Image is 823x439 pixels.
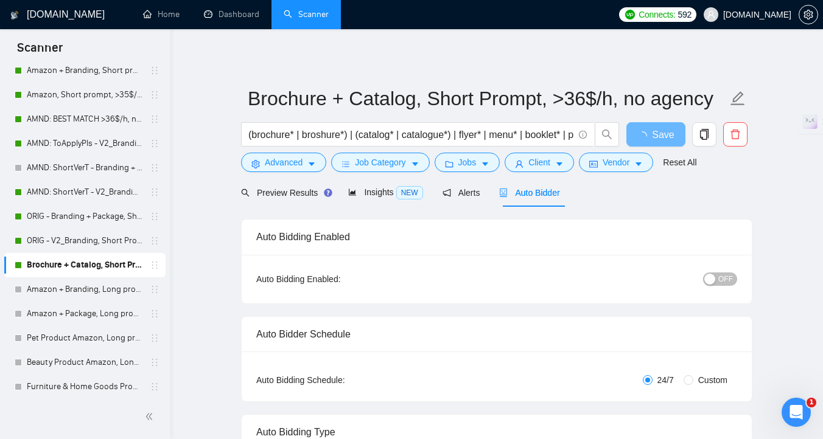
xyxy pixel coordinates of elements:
[27,131,142,156] a: AMND: ToApplyPls - V2_Branding, Short Prompt, >36$/h, no agency
[718,272,733,286] span: OFF
[150,236,159,246] span: holder
[692,122,716,147] button: copy
[589,159,598,168] span: idcard
[150,358,159,367] span: holder
[499,188,508,197] span: robot
[341,159,350,168] span: bars
[27,277,142,302] a: Amazon + Branding, Long prompt, >35$/h, no agency
[150,285,159,294] span: holder
[323,187,334,198] div: Tooltip anchor
[27,156,142,180] a: AMND: ShortVerT - Branding + Package, Short Prompt, >36$/h, no agency
[27,302,142,326] a: Amazon + Package, Long prompt, >35$/h, no agency
[528,156,550,169] span: Client
[150,66,159,75] span: holder
[626,122,685,147] button: Save
[256,317,737,351] div: Auto Bidder Schedule
[625,10,635,19] img: upwork-logo.png
[443,188,480,198] span: Alerts
[150,163,159,173] span: holder
[331,153,429,172] button: barsJob Categorycaret-down
[693,129,716,140] span: copy
[348,188,357,196] span: area-chart
[248,83,727,114] input: Scanner name...
[637,131,652,141] span: loading
[27,107,142,131] a: AMND: BEST MATCH >36$/h, no agency
[663,156,696,169] a: Reset All
[145,410,157,423] span: double-left
[652,127,674,142] span: Save
[555,159,564,168] span: caret-down
[579,131,587,139] span: info-circle
[458,156,477,169] span: Jobs
[595,129,618,140] span: search
[256,272,416,286] div: Auto Bidding Enabled:
[799,10,818,19] span: setting
[515,159,524,168] span: user
[411,159,419,168] span: caret-down
[348,187,422,197] span: Insights
[204,9,259,19] a: dashboardDashboard
[595,122,619,147] button: search
[27,326,142,350] a: Pet Product Amazon, Long prompt, >35$/h, no agency
[724,129,747,140] span: delete
[143,9,180,19] a: homeHome
[27,180,142,204] a: AMND: ShortVerT - V2_Branding, Short Prompt, >36$/h, no agency
[481,159,489,168] span: caret-down
[27,83,142,107] a: Amazon, Short prompt, >35$/h, no agency
[396,186,423,199] span: NEW
[678,8,692,21] span: 592
[723,122,748,147] button: delete
[248,127,573,142] input: Search Freelance Jobs...
[241,188,329,198] span: Preview Results
[355,156,405,169] span: Job Category
[150,187,159,197] span: holder
[27,375,142,399] a: Furniture & Home Goods Product Amazon, Long prompt, >35$/h, no agency
[251,159,260,168] span: setting
[799,10,818,19] a: setting
[241,153,326,172] button: settingAdvancedcaret-down
[150,90,159,100] span: holder
[7,39,72,64] span: Scanner
[256,219,737,254] div: Auto Bidding Enabled
[445,159,454,168] span: folder
[241,188,250,197] span: search
[150,114,159,124] span: holder
[265,156,303,169] span: Advanced
[307,159,316,168] span: caret-down
[653,373,679,387] span: 24/7
[639,8,675,21] span: Connects:
[27,350,142,375] a: Beauty Product Amazon, Long prompt, >35$/h, no agency
[27,253,142,277] a: Brochure + Catalog, Short Prompt, >36$/h, no agency
[634,159,643,168] span: caret-down
[27,58,142,83] a: Amazon + Branding, Short prompt, >35$/h, no agency
[799,5,818,24] button: setting
[730,91,746,106] span: edit
[150,139,159,148] span: holder
[256,373,416,387] div: Auto Bidding Schedule:
[27,204,142,229] a: ORIG - Branding + Package, Short Prompt, >36$/h, no agency
[693,373,732,387] span: Custom
[150,212,159,221] span: holder
[150,260,159,270] span: holder
[27,229,142,253] a: ORIG - V2_Branding, Short Prompt, >36$/h, no agency
[505,153,574,172] button: userClientcaret-down
[782,398,811,427] iframe: Intercom live chat
[150,382,159,392] span: holder
[435,153,500,172] button: folderJobscaret-down
[150,333,159,343] span: holder
[707,10,715,19] span: user
[499,188,559,198] span: Auto Bidder
[10,5,19,25] img: logo
[284,9,329,19] a: searchScanner
[150,309,159,319] span: holder
[807,398,816,407] span: 1
[443,188,451,197] span: notification
[603,156,629,169] span: Vendor
[579,153,653,172] button: idcardVendorcaret-down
